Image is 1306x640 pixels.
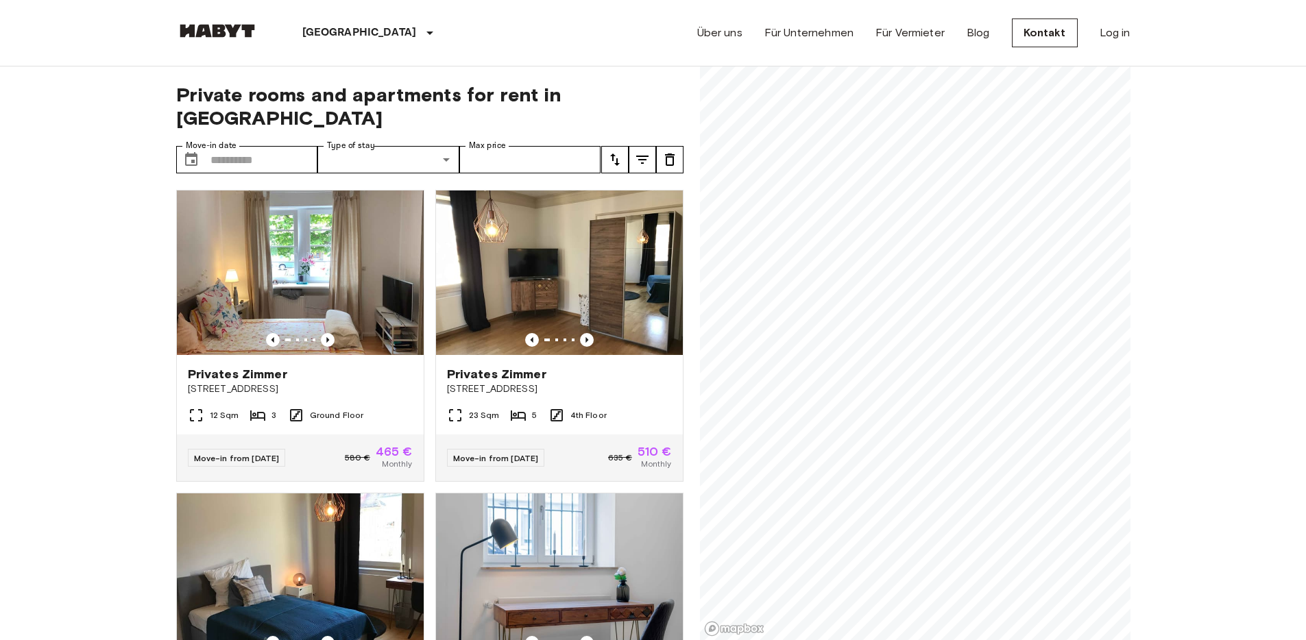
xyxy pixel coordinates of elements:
[638,445,672,458] span: 510 €
[176,83,684,130] span: Private rooms and apartments for rent in [GEOGRAPHIC_DATA]
[186,140,237,151] label: Move-in date
[266,333,280,347] button: Previous image
[1012,19,1078,47] a: Kontakt
[469,409,500,421] span: 23 Sqm
[447,366,546,382] span: Privates Zimmer
[525,333,539,347] button: Previous image
[1100,25,1130,41] a: Log in
[382,458,412,470] span: Monthly
[570,409,607,421] span: 4th Floor
[177,190,424,355] img: Marketing picture of unit DE-09-012-002-01HF
[532,409,537,421] span: 5
[210,409,239,421] span: 12 Sqm
[302,25,417,41] p: [GEOGRAPHIC_DATA]
[345,452,370,464] span: 580 €
[764,25,854,41] a: Für Unternehmen
[321,333,335,347] button: Previous image
[327,140,375,151] label: Type of stay
[967,25,990,41] a: Blog
[194,453,280,463] span: Move-in from [DATE]
[656,146,684,173] button: tune
[608,452,632,464] span: 635 €
[376,445,413,458] span: 465 €
[580,333,594,347] button: Previous image
[436,190,683,355] img: Marketing picture of unit DE-09-015-001-02HF
[178,146,205,173] button: Choose date
[641,458,671,470] span: Monthly
[601,146,629,173] button: tune
[875,25,945,41] a: Für Vermieter
[188,366,287,382] span: Privates Zimmer
[469,140,506,151] label: Max price
[704,621,764,637] a: Mapbox logo
[310,409,364,421] span: Ground Floor
[697,25,742,41] a: Über uns
[453,453,539,463] span: Move-in from [DATE]
[435,190,684,482] a: Marketing picture of unit DE-09-015-001-02HFPrevious imagePrevious imagePrivates Zimmer[STREET_AD...
[629,146,656,173] button: tune
[176,24,258,38] img: Habyt
[447,382,672,396] span: [STREET_ADDRESS]
[188,382,413,396] span: [STREET_ADDRESS]
[271,409,276,421] span: 3
[176,190,424,482] a: Marketing picture of unit DE-09-012-002-01HFPrevious imagePrevious imagePrivates Zimmer[STREET_AD...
